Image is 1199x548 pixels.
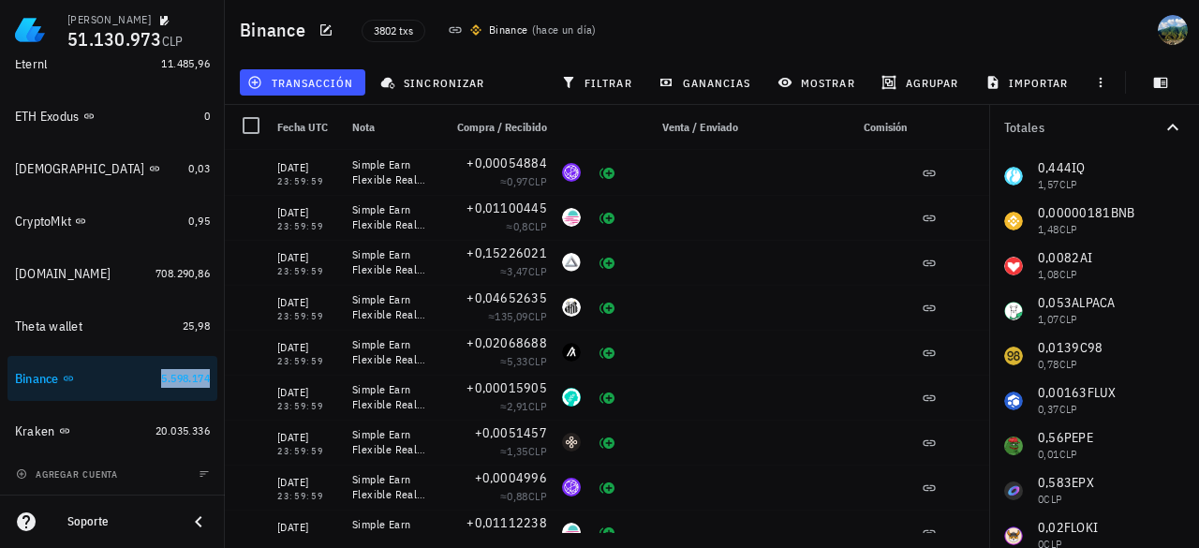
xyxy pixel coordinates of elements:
div: ARPA-icon [562,253,581,272]
span: CLP [528,309,547,323]
span: +0,02068688 [466,334,547,351]
button: sincronizar [373,69,496,96]
div: [DATE] [277,473,337,492]
div: GLMR-icon [562,523,581,541]
div: 23:59:59 [277,447,337,456]
span: CLP [528,354,547,368]
div: METIS-icon [562,388,581,407]
span: agrupar [885,75,958,90]
span: ≈ [500,354,547,368]
span: ≈ [500,489,547,503]
img: LedgiFi [15,15,45,45]
div: SANTOS-icon [562,298,581,317]
button: importar [977,69,1080,96]
div: TIA-icon [562,163,581,182]
span: +0,00054884 [466,155,547,171]
img: 270.png [470,24,481,36]
div: 23:59:59 [277,267,337,276]
div: [DATE] [277,293,337,312]
span: +0,15226021 [466,244,547,261]
a: CryptoMkt 0,95 [7,199,217,244]
button: Totales [989,105,1199,150]
button: mostrar [770,69,866,96]
div: TIA-icon [562,478,581,496]
div: ETH Exodus [15,109,80,125]
span: +0,0004996 [475,469,548,486]
h1: Binance [240,15,313,45]
span: 0,03 [188,161,210,175]
span: ganancias [662,75,750,90]
div: Eternl [15,56,48,72]
div: Compra / Recibido [435,105,555,150]
span: 0,88 [507,489,528,503]
div: Theta wallet [15,318,82,334]
div: Soporte [67,514,172,529]
div: 23:59:59 [277,312,337,321]
a: [DEMOGRAPHIC_DATA] 0,03 [7,146,217,191]
div: [DATE] [277,203,337,222]
span: 11.485,96 [161,56,210,70]
div: 23:59:59 [277,222,337,231]
div: [DATE] [277,158,337,177]
span: 1,35 [507,444,528,458]
div: 23:59:59 [277,402,337,411]
span: filtrar [565,75,632,90]
span: 0,97 [507,174,528,188]
span: 708.290,86 [155,266,210,280]
span: transacción [251,75,353,90]
div: 23:59:59 [277,177,337,186]
div: Simple Earn Flexible Real-Time [352,517,427,547]
span: +0,01100445 [466,200,547,216]
div: Totales [1004,121,1162,134]
button: ganancias [651,69,762,96]
div: Simple Earn Flexible Real-Time [352,247,427,277]
span: Venta / Enviado [662,120,738,134]
div: Venta / Enviado [626,105,746,150]
span: CLP [528,219,547,233]
div: Simple Earn Flexible Real-Time [352,157,427,187]
div: Fecha UTC [270,105,345,150]
div: [DEMOGRAPHIC_DATA] [15,161,145,177]
button: agregar cuenta [11,465,126,483]
div: Simple Earn Flexible Real-Time [352,472,427,502]
span: agregar cuenta [20,468,118,481]
span: +0,01112238 [466,514,547,531]
span: +0,0051457 [475,424,548,441]
span: ≈ [507,219,547,233]
span: mostrar [781,75,855,90]
span: 3,47 [507,264,528,278]
span: 51.130.973 [67,26,162,52]
span: Compra / Recibido [457,120,547,134]
div: Simple Earn Flexible Real-Time [352,292,427,322]
span: 25,98 [183,318,210,333]
span: sincronizar [384,75,484,90]
div: Simple Earn Flexible Real-Time [352,382,427,412]
button: filtrar [554,69,644,96]
div: [DATE] [277,248,337,267]
div: Simple Earn Flexible Real-Time [352,202,427,232]
span: ≈ [500,444,547,458]
span: ≈ [500,264,547,278]
span: ≈ [488,309,547,323]
div: 23:59:59 [277,357,337,366]
div: CryptoMkt [15,214,71,230]
div: Kraken [15,423,55,439]
span: 2,91 [507,399,528,413]
span: 0 [204,109,210,123]
a: Kraken 20.035.336 [7,408,217,453]
div: Nota [345,105,435,150]
div: [DATE] [277,518,337,537]
button: transacción [240,69,365,96]
span: CLP [528,489,547,503]
span: Comisión [864,120,907,134]
a: Eternl 11.485,96 [7,41,217,86]
div: Comisión [779,105,914,150]
span: 3802 txs [374,21,413,41]
span: 0,8 [513,219,528,233]
a: Binance 5.598.174 [7,356,217,401]
span: CLP [162,33,184,50]
span: hace un día [536,22,592,37]
span: 20.035.336 [155,423,210,437]
span: ≈ [500,174,547,188]
span: +0,04652635 [466,289,547,306]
